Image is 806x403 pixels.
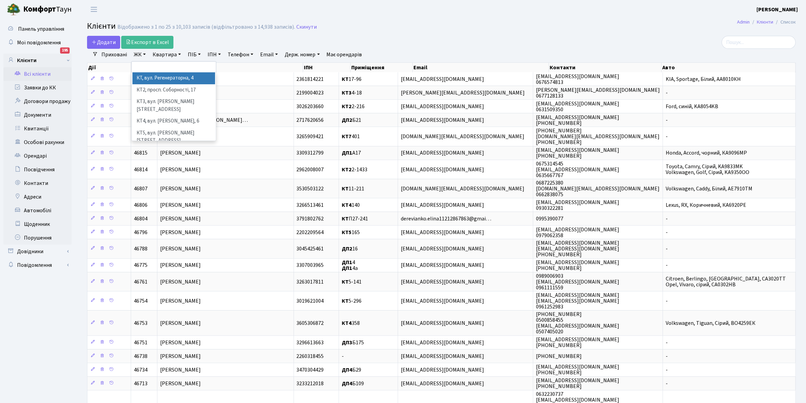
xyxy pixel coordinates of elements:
[134,201,147,209] span: 46806
[666,149,747,157] span: Honda, Accord, чорний, КА9096МР
[3,258,72,272] a: Повідомлення
[342,116,352,124] b: ДП2
[342,366,361,374] span: Б29
[666,89,668,97] span: -
[297,278,324,286] span: 3263017811
[401,297,484,305] span: [EMAIL_ADDRESS][DOMAIN_NAME]
[3,81,72,95] a: Заявки до КК
[134,366,147,374] span: 46734
[401,185,524,192] span: [DOMAIN_NAME][EMAIL_ADDRESS][DOMAIN_NAME]
[160,380,201,387] span: [PERSON_NAME]
[342,380,364,387] span: Б109
[7,3,20,16] img: logo.png
[3,54,72,67] a: Клієнти
[342,185,364,192] span: 11-211
[401,380,484,387] span: [EMAIL_ADDRESS][DOMAIN_NAME]
[342,245,352,253] b: ДП2
[536,259,619,272] span: [EMAIL_ADDRESS][DOMAIN_NAME] [PHONE_NUMBER]
[342,89,352,97] b: КТ3
[297,75,324,83] span: 2361814221
[3,231,72,245] a: Порушення
[297,319,324,327] span: 3605306872
[536,86,660,100] span: [PERSON_NAME][EMAIL_ADDRESS][DOMAIN_NAME] 0677128133
[132,96,215,115] li: КТ3, вул. [PERSON_NAME][STREET_ADDRESS]
[3,95,72,108] a: Договори продажу
[342,339,352,346] b: ДП3
[666,339,668,346] span: -
[296,24,317,30] a: Скинути
[297,229,324,236] span: 2202209564
[91,39,116,46] span: Додати
[297,366,324,374] span: 3470304429
[536,127,660,146] span: [PHONE_NUMBER] [DOMAIN_NAME][EMAIL_ADDRESS][DOMAIN_NAME] [PHONE_NUMBER]
[401,319,484,327] span: [EMAIL_ADDRESS][DOMAIN_NAME]
[342,133,360,140] span: 401
[342,133,352,140] b: КТ7
[3,36,72,49] a: Мої повідомлення195
[3,176,72,190] a: Контакти
[297,89,324,97] span: 2199004023
[536,239,619,258] span: [EMAIL_ADDRESS][DOMAIN_NAME] [EMAIL_ADDRESS][DOMAIN_NAME] [PHONE_NUMBER]
[666,75,741,83] span: KIA, Sportage, Білий, АА8010КН
[401,215,491,222] span: derevianko.elina11212867863@gmai…
[342,259,358,272] span: 4 4а
[257,49,281,60] a: Email
[342,75,349,83] b: КТ
[757,18,773,26] a: Клієнти
[23,4,72,15] span: Таун
[666,215,668,222] span: -
[342,201,360,209] span: 140
[666,352,668,360] span: -
[773,18,796,26] li: Список
[536,272,619,291] span: 0989006903 [EMAIL_ADDRESS][DOMAIN_NAME] 0961111559
[3,190,72,204] a: Адреси
[401,103,484,110] span: [EMAIL_ADDRESS][DOMAIN_NAME]
[666,275,786,288] span: Citroen, Berlingo, [GEOGRAPHIC_DATA], CA3020TT Opel, Vivaro, сірий, CA0302HB
[282,49,322,60] a: Держ. номер
[662,63,796,72] th: Авто
[342,149,361,157] span: А17
[536,73,619,86] span: [EMAIL_ADDRESS][DOMAIN_NAME] 0676574813
[150,49,184,60] a: Квартира
[160,278,201,286] span: [PERSON_NAME]
[297,245,324,253] span: 3045425461
[160,229,201,236] span: [PERSON_NAME]
[342,380,352,387] b: ДП4
[297,297,324,305] span: 3019621004
[205,49,224,60] a: ІПН
[401,352,484,360] span: [EMAIL_ADDRESS][DOMAIN_NAME]
[342,201,352,209] b: КТ4
[401,133,524,140] span: [DOMAIN_NAME][EMAIL_ADDRESS][DOMAIN_NAME]
[17,39,61,46] span: Мої повідомлення
[160,215,201,222] span: [PERSON_NAME]
[536,179,660,198] span: 0687225380 [DOMAIN_NAME][EMAIL_ADDRESS][DOMAIN_NAME] 0662838075
[666,103,718,110] span: Ford, синій, KA8054KB
[297,133,324,140] span: 3265909421
[160,319,201,327] span: [PERSON_NAME]
[134,319,147,327] span: 46753
[160,201,201,209] span: [PERSON_NAME]
[536,160,619,179] span: 0675314545 [EMAIL_ADDRESS][DOMAIN_NAME] 0635667767
[87,36,120,49] a: Додати
[342,245,358,253] span: 16
[536,336,619,349] span: [EMAIL_ADDRESS][DOMAIN_NAME] [PHONE_NUMBER]
[3,217,72,231] a: Щоденник
[342,215,368,222] span: П27-241
[297,352,324,360] span: 2260318455
[132,127,215,147] li: КТ5, вул. [PERSON_NAME][STREET_ADDRESS]
[549,63,662,72] th: Контакти
[401,245,484,253] span: [EMAIL_ADDRESS][DOMAIN_NAME]
[99,49,130,60] a: Приховані
[85,4,102,15] button: Переключити навігацію
[87,63,131,72] th: Дії
[666,116,668,124] span: -
[225,49,256,60] a: Телефон
[342,297,362,305] span: 5-296
[134,166,147,173] span: 46814
[134,229,147,236] span: 46796
[536,226,619,239] span: [EMAIL_ADDRESS][DOMAIN_NAME] 0979062358
[134,185,147,192] span: 46807
[342,229,352,236] b: КТ5
[666,262,668,269] span: -
[342,89,362,97] span: 4-18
